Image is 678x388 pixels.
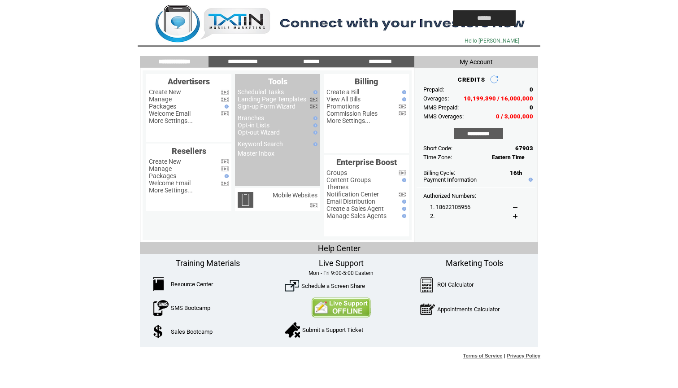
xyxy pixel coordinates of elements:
[153,325,164,338] img: SalesBootcamp.png
[310,203,317,208] img: video.png
[238,114,264,122] a: Branches
[423,95,449,102] span: Overages:
[238,140,283,148] a: Keyword Search
[423,86,444,93] span: Prepaid:
[238,88,284,96] a: Scheduled Tasks
[423,192,476,199] span: Authorized Numbers:
[318,244,361,253] span: Help Center
[311,116,317,120] img: help.gif
[310,104,317,109] img: video.png
[221,97,229,102] img: video.png
[221,111,229,116] img: video.png
[446,258,503,268] span: Marketing Tools
[399,111,406,116] img: video.png
[326,96,361,103] a: View All Bills
[458,76,485,83] span: CREDITS
[496,113,533,120] span: 0 / 3,000,000
[172,146,206,156] span: Resellers
[326,212,387,219] a: Manage Sales Agents
[326,110,378,117] a: Commission Rules
[423,154,452,161] span: Time Zone:
[301,283,365,289] a: Schedule a Screen Share
[221,181,229,186] img: video.png
[420,277,434,292] img: Calculator.png
[149,158,181,165] a: Create New
[149,179,191,187] a: Welcome Email
[400,90,406,94] img: help.gif
[399,104,406,109] img: video.png
[399,192,406,197] img: video.png
[326,103,359,110] a: Promotions
[326,205,384,212] a: Create a Sales Agent
[238,129,280,136] a: Opt-out Wizard
[437,306,500,313] a: Appointments Calculator
[326,169,347,176] a: Groups
[221,166,229,171] img: video.png
[268,77,287,86] span: Tools
[465,38,519,44] span: Hello [PERSON_NAME]
[510,170,522,176] span: 16th
[149,96,172,103] a: Manage
[504,353,505,358] span: |
[171,305,210,311] a: SMS Bootcamp
[149,117,193,124] a: More Settings...
[423,104,459,111] span: MMS Prepaid:
[311,131,317,135] img: help.gif
[355,77,378,86] span: Billing
[530,86,533,93] span: 0
[285,322,300,338] img: SupportTicket.png
[423,176,477,183] a: Payment Information
[309,270,374,276] span: Mon - Fri 9:00-5:00 Eastern
[273,192,317,199] a: Mobile Websites
[168,77,210,86] span: Advertisers
[463,353,503,358] a: Terms of Service
[326,176,371,183] a: Content Groups
[400,97,406,101] img: help.gif
[238,96,306,103] a: Landing Page Templates
[221,90,229,95] img: video.png
[423,170,455,176] span: Billing Cycle:
[399,170,406,175] img: video.png
[437,281,474,288] a: ROI Calculator
[507,353,540,358] a: Privacy Policy
[221,159,229,164] img: video.png
[326,183,348,191] a: Themes
[149,187,193,194] a: More Settings...
[423,145,452,152] span: Short Code:
[326,191,379,198] a: Notification Center
[460,58,493,65] span: My Account
[311,90,317,94] img: help.gif
[430,213,435,219] span: 2.
[302,327,363,333] a: Submit a Support Ticket
[238,103,296,110] a: Sign-up Form Wizard
[319,258,364,268] span: Live Support
[238,192,253,208] img: mobile-websites.png
[222,174,229,178] img: help.gif
[400,200,406,204] img: help.gif
[420,301,435,317] img: AppointmentCalc.png
[149,103,176,110] a: Packages
[149,88,181,96] a: Create New
[176,258,240,268] span: Training Materials
[149,165,172,172] a: Manage
[149,110,191,117] a: Welcome Email
[492,154,525,161] span: Eastern Time
[326,117,370,124] a: More Settings...
[430,204,470,210] span: 1. 18622105956
[326,198,375,205] a: Email Distribution
[310,97,317,102] img: video.png
[336,157,397,167] span: Enterprise Boost
[222,105,229,109] img: help.gif
[311,142,317,146] img: help.gif
[526,178,533,182] img: help.gif
[311,297,371,318] img: Contact Us
[530,104,533,111] span: 0
[400,178,406,182] img: help.gif
[515,145,533,152] span: 67903
[171,328,213,335] a: Sales Bootcamp
[311,123,317,127] img: help.gif
[464,95,533,102] span: 10,199,390 / 16,000,000
[285,279,299,293] img: ScreenShare.png
[400,207,406,211] img: help.gif
[423,113,464,120] span: MMS Overages:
